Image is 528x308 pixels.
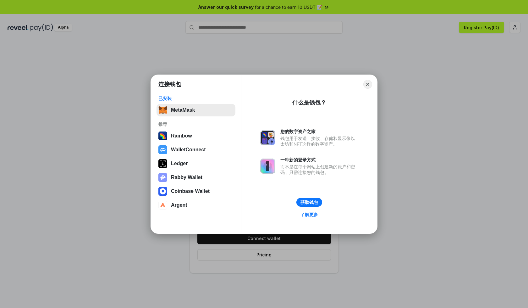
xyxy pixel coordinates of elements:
[158,106,167,115] img: svg+xml,%3Csvg%20fill%3D%22none%22%20height%3D%2233%22%20viewBox%3D%220%200%2035%2033%22%20width%...
[158,145,167,154] img: svg+xml,%3Csvg%20width%3D%2228%22%20height%3D%2228%22%20viewBox%3D%220%200%2028%2028%22%20fill%3D...
[158,201,167,210] img: svg+xml,%3Csvg%20width%3D%2228%22%20height%3D%2228%22%20viewBox%3D%220%200%2028%2028%22%20fill%3D...
[280,157,358,163] div: 一种新的登录方式
[171,161,188,166] div: Ledger
[158,187,167,196] img: svg+xml,%3Csvg%20width%3D%2228%22%20height%3D%2228%22%20viewBox%3D%220%200%2028%2028%22%20fill%3D...
[157,185,235,198] button: Coinbase Wallet
[158,96,234,101] div: 已安装
[280,129,358,134] div: 您的数字资产之家
[157,199,235,211] button: Argent
[171,202,187,208] div: Argent
[171,147,206,153] div: WalletConnect
[260,159,275,174] img: svg+xml,%3Csvg%20xmlns%3D%22http%3A%2F%2Fwww.w3.org%2F2000%2Fsvg%22%20fill%3D%22none%22%20viewBox...
[363,80,372,89] button: Close
[280,164,358,175] div: 而不是在每个网站上创建新的账户和密码，只需连接您的钱包。
[171,188,210,194] div: Coinbase Wallet
[296,198,322,207] button: 获取钱包
[171,175,202,180] div: Rabby Wallet
[157,104,235,116] button: MetaMask
[158,132,167,140] img: svg+xml,%3Csvg%20width%3D%22120%22%20height%3D%22120%22%20viewBox%3D%220%200%20120%20120%22%20fil...
[157,157,235,170] button: Ledger
[158,121,234,127] div: 推荐
[260,130,275,145] img: svg+xml,%3Csvg%20xmlns%3D%22http%3A%2F%2Fwww.w3.org%2F2000%2Fsvg%22%20fill%3D%22none%22%20viewBox...
[171,133,192,139] div: Rainbow
[158,173,167,182] img: svg+xml,%3Csvg%20xmlns%3D%22http%3A%2F%2Fwww.w3.org%2F2000%2Fsvg%22%20fill%3D%22none%22%20viewBox...
[157,171,235,184] button: Rabby Wallet
[171,107,195,113] div: MetaMask
[300,212,318,217] div: 了解更多
[292,99,326,106] div: 什么是钱包？
[300,199,318,205] div: 获取钱包
[280,136,358,147] div: 钱包用于发送、接收、存储和显示像以太坊和NFT这样的数字资产。
[297,210,322,219] a: 了解更多
[158,159,167,168] img: svg+xml,%3Csvg%20xmlns%3D%22http%3A%2F%2Fwww.w3.org%2F2000%2Fsvg%22%20width%3D%2228%22%20height%3...
[158,81,181,88] h1: 连接钱包
[157,130,235,142] button: Rainbow
[157,143,235,156] button: WalletConnect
